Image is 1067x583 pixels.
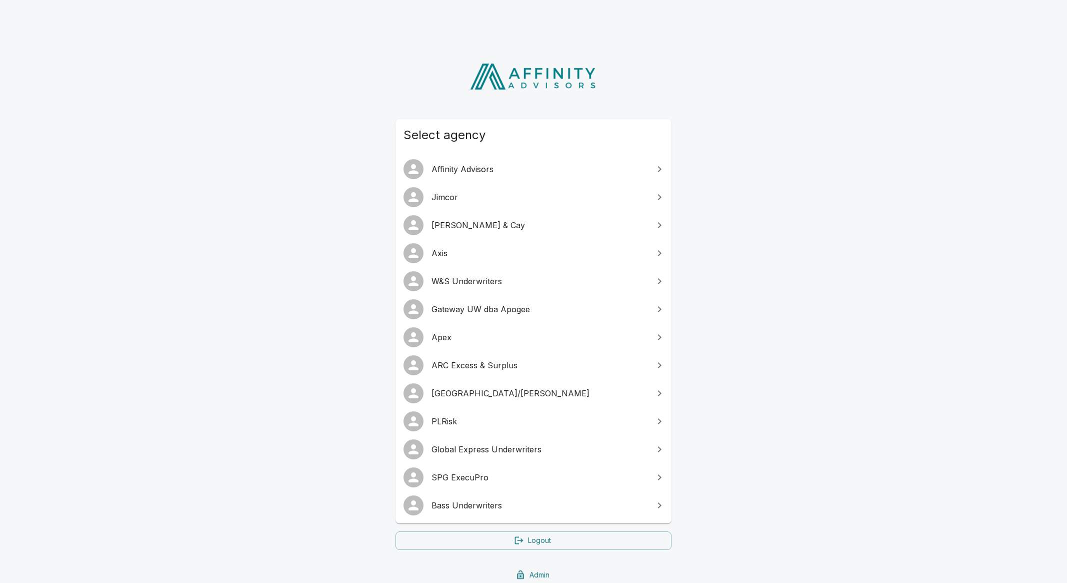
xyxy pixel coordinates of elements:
span: SPG ExecuPro [431,471,647,483]
a: [GEOGRAPHIC_DATA]/[PERSON_NAME] [395,379,671,407]
span: Affinity Advisors [431,163,647,175]
span: Select agency [403,127,663,143]
span: [PERSON_NAME] & Cay [431,219,647,231]
span: Apex [431,331,647,343]
img: Affinity Advisors Logo [462,60,605,93]
span: Bass Underwriters [431,499,647,511]
span: PLRisk [431,415,647,427]
a: W&S Underwriters [395,267,671,295]
a: Apex [395,323,671,351]
a: Gateway UW dba Apogee [395,295,671,323]
span: ARC Excess & Surplus [431,359,647,371]
a: Bass Underwriters [395,491,671,519]
a: Global Express Underwriters [395,435,671,463]
a: ARC Excess & Surplus [395,351,671,379]
a: Affinity Advisors [395,155,671,183]
a: Axis [395,239,671,267]
a: [PERSON_NAME] & Cay [395,211,671,239]
a: Jimcor [395,183,671,211]
span: Axis [431,247,647,259]
a: SPG ExecuPro [395,463,671,491]
span: [GEOGRAPHIC_DATA]/[PERSON_NAME] [431,387,647,399]
span: Global Express Underwriters [431,443,647,455]
span: Gateway UW dba Apogee [431,303,647,315]
span: W&S Underwriters [431,275,647,287]
span: Jimcor [431,191,647,203]
a: PLRisk [395,407,671,435]
a: Logout [395,531,671,550]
